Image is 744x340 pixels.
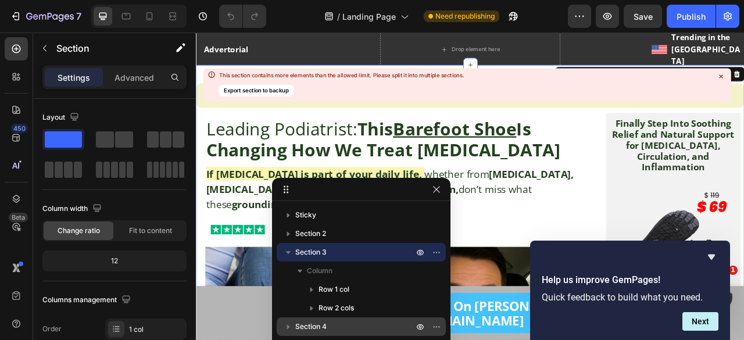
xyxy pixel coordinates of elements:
[610,46,661,60] button: AI Content
[667,5,716,28] button: Publish
[295,209,316,221] span: Sticky
[580,12,599,31] img: gempages_565070732975932211-b6eb7c77-0669-464e-b75f-7e67c5f299f5.webp
[13,171,287,188] strong: If [MEDICAL_DATA] is part of your daily life,
[45,253,184,269] div: 12
[58,226,100,236] span: Change ratio
[682,312,718,331] button: Next question
[342,10,396,23] span: Landing Page
[251,107,407,137] u: Barefoot Shoe
[28,75,65,85] strong: UPDATE:
[42,110,81,126] div: Layout
[295,321,327,332] span: Section 4
[11,124,28,133] div: 450
[100,244,510,259] p: 1.675 Ratings
[65,75,134,85] span: [PERSON_NAME]
[56,41,152,55] p: Section
[295,228,326,239] span: Section 2
[12,241,94,261] img: gempages_565070732975932211-2a496f87-bd5d-4f3f-bb1e-4a4857a8428d.webp
[319,284,349,295] span: Row 1 col
[228,190,334,207] strong: poor circulation,
[13,170,510,228] p: whether from or don’t miss what these are doing for thousands.
[5,5,87,28] button: 7
[115,71,154,84] p: Advanced
[42,292,133,308] div: Columns management
[219,72,464,80] div: This section contains more elements than the allowed limit. Please split it into multiple sections.
[337,10,340,23] span: /
[196,33,744,340] iframe: Design area
[13,107,463,164] strong: This Is Changing How We Treat [MEDICAL_DATA]
[677,10,706,23] div: Publish
[219,5,266,28] div: Undo/Redo
[624,5,662,28] button: Save
[319,302,354,314] span: Row 2 cols
[129,226,172,236] span: Fit to content
[76,9,81,23] p: 7
[307,265,332,277] span: Column
[704,250,718,264] button: Hide survey
[435,11,495,22] span: Need republishing
[219,85,293,96] button: Export section to backup
[542,273,718,287] h2: Help us improve GemPages!
[542,250,718,331] div: Help us improve GemPages!
[42,201,104,217] div: Column width
[528,48,603,58] p: Create Theme Section
[28,75,649,85] p: Grounding Shoes are SELLING OUT faster than expected. CLAIM your 50% OFF + Free U.S. Shipping bef...
[728,266,738,275] span: 1
[129,324,184,335] div: 1 col
[542,292,718,303] p: Quick feedback to build what you need.
[295,246,327,258] span: Section 3
[528,109,685,178] p: Finally Step Into Soothing Relief and Natural Support for [MEDICAL_DATA], Circulation, and Inflam...
[58,71,90,84] p: Settings
[45,209,150,227] strong: grounding shoes
[12,108,511,163] h2: Leading Podiatrist:
[634,12,653,22] span: Save
[9,213,28,222] div: Beta
[471,48,507,58] div: Section 3
[42,324,62,334] div: Order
